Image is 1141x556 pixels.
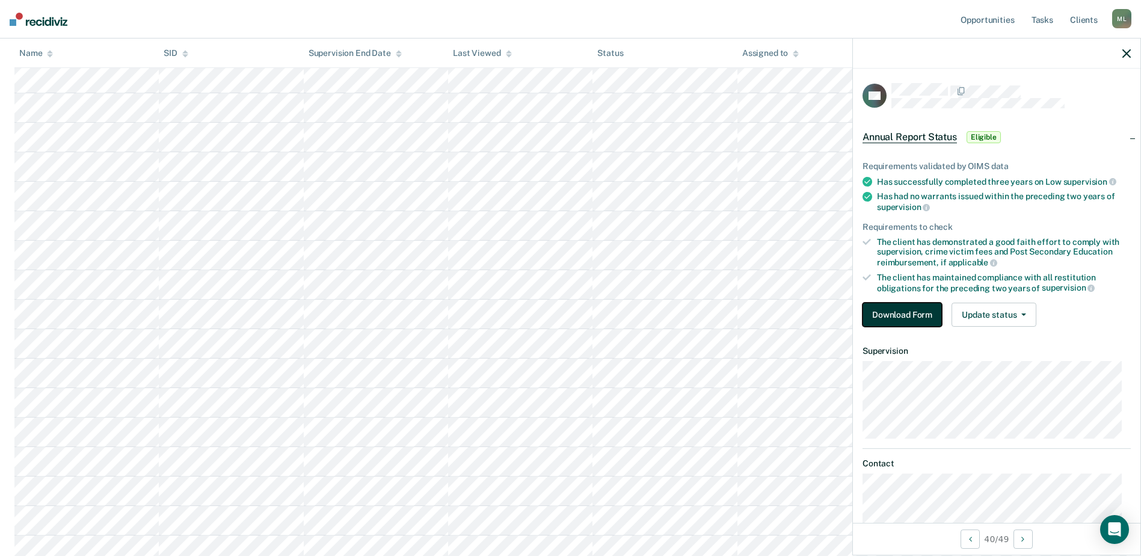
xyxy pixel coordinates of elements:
div: Name [19,48,53,58]
span: supervision [877,202,930,212]
div: 40 / 49 [853,523,1140,555]
div: Last Viewed [453,48,511,58]
span: Eligible [967,131,1001,143]
button: Previous Opportunity [961,530,980,549]
div: Status [597,48,623,58]
div: Has successfully completed three years on Low [877,176,1131,187]
button: Update status [952,303,1036,327]
dt: Contact [863,459,1131,469]
div: M L [1112,9,1131,28]
div: Requirements validated by OIMS data [863,161,1131,171]
div: Open Intercom Messenger [1100,515,1129,544]
span: Annual Report Status [863,131,957,143]
div: SID [164,48,188,58]
div: Has had no warrants issued within the preceding two years of [877,191,1131,212]
div: Annual Report StatusEligible [853,118,1140,156]
div: Assigned to [742,48,799,58]
div: The client has demonstrated a good faith effort to comply with supervision, crime victim fees and... [877,237,1131,268]
a: Navigate to form link [863,303,947,327]
div: Requirements to check [863,222,1131,232]
button: Next Opportunity [1013,530,1033,549]
div: Supervision End Date [309,48,402,58]
button: Download Form [863,303,942,327]
span: supervision [1063,177,1116,187]
dt: Supervision [863,346,1131,356]
div: The client has maintained compliance with all restitution obligations for the preceding two years of [877,273,1131,293]
span: applicable [949,258,997,267]
img: Recidiviz [10,13,67,26]
span: supervision [1042,283,1095,292]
